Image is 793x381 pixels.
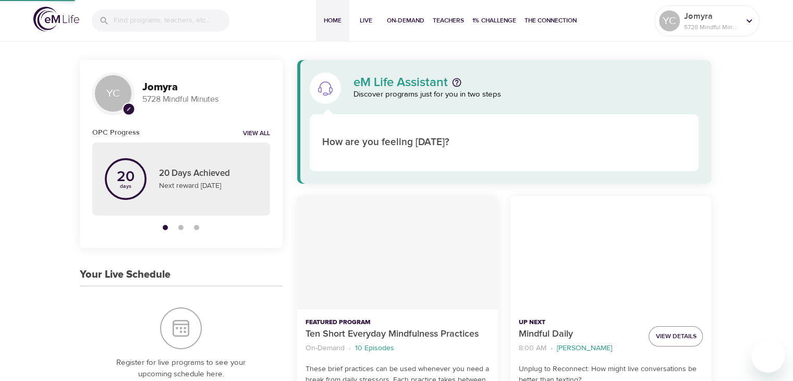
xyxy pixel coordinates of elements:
button: Ten Short Everyday Mindfulness Practices [297,196,498,309]
button: I'm feeling bad [575,127,606,159]
img: worst [608,128,637,157]
p: Register for live programs to see your upcoming schedule here. [101,357,262,380]
p: Discover programs just for you in two steps [353,89,699,101]
p: Ten Short Everyday Mindfulness Practices [306,327,490,341]
button: View Details [649,326,703,347]
h3: Jomyra [142,81,270,93]
h3: Your Live Schedule [80,269,170,281]
input: Find programs, teachers, etc... [114,9,229,32]
img: good [513,128,541,157]
p: days [117,184,135,188]
nav: breadcrumb [519,341,640,355]
p: 20 Days Achieved [159,167,258,181]
span: The Connection [524,15,577,26]
span: Teachers [433,15,464,26]
button: I'm feeling worst [606,127,638,159]
span: Live [353,15,379,26]
span: Home [320,15,345,26]
p: Mindful Daily [519,327,640,341]
h6: OPC Progress [92,127,140,138]
iframe: Button to launch messaging window [751,339,785,373]
button: I'm feeling great [479,127,511,159]
span: On-Demand [387,15,424,26]
p: eM Life Assistant [353,76,448,89]
p: How are you feeling [DATE]? [322,135,467,150]
p: [PERSON_NAME] [557,343,612,354]
img: logo [33,7,79,31]
p: 5728 Mindful Minutes [684,22,739,32]
img: eM Life Assistant [317,80,334,97]
p: Jomyra [684,10,739,22]
button: Mindful Daily [510,196,711,309]
li: · [551,341,553,355]
img: Your Live Schedule [160,307,202,349]
li: · [349,341,351,355]
img: bad [576,128,605,157]
a: View all notifications [243,129,270,138]
p: Next reward [DATE] [159,181,258,192]
p: 10 Episodes [355,343,394,354]
nav: breadcrumb [306,341,490,355]
div: YC [92,73,134,114]
p: 8:00 AM [519,343,546,354]
p: Up Next [519,318,640,327]
p: 5728 Mindful Minutes [142,93,270,105]
button: I'm feeling good [511,127,543,159]
span: View Details [655,331,696,342]
img: great [481,128,509,157]
div: YC [659,10,680,31]
button: I'm feeling ok [543,127,575,159]
p: Featured Program [306,318,490,327]
p: 20 [117,170,135,184]
img: ok [544,128,573,157]
span: 1% Challenge [472,15,516,26]
p: On-Demand [306,343,345,354]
